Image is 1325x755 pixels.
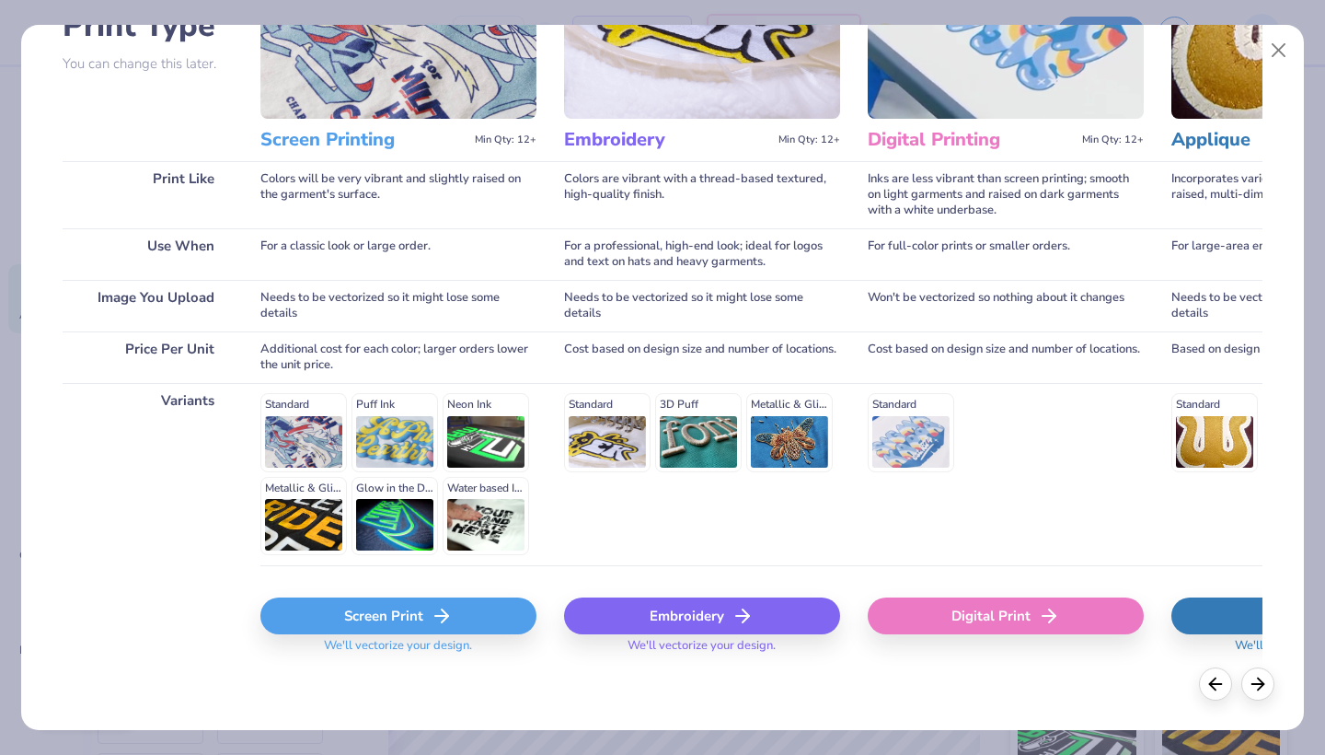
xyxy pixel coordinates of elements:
h3: Screen Printing [260,128,467,152]
div: Cost based on design size and number of locations. [868,331,1144,383]
div: Price Per Unit [63,331,233,383]
div: Variants [63,383,233,565]
div: Image You Upload [63,280,233,331]
div: Colors will be very vibrant and slightly raised on the garment's surface. [260,161,536,228]
div: Screen Print [260,598,536,634]
div: Inks are less vibrant than screen printing; smooth on light garments and raised on dark garments ... [868,161,1144,228]
div: Embroidery [564,598,840,634]
span: We'll vectorize your design. [620,638,783,665]
span: Min Qty: 12+ [475,134,536,146]
div: Colors are vibrant with a thread-based textured, high-quality finish. [564,161,840,228]
div: Needs to be vectorized so it might lose some details [260,280,536,331]
span: We'll vectorize your design. [317,638,479,665]
div: Digital Print [868,598,1144,634]
h3: Embroidery [564,128,771,152]
div: Print Like [63,161,233,228]
button: Close [1262,33,1296,68]
p: You can change this later. [63,56,233,72]
div: Won't be vectorized so nothing about it changes [868,280,1144,331]
div: Needs to be vectorized so it might lose some details [564,280,840,331]
div: For a classic look or large order. [260,228,536,280]
span: Min Qty: 12+ [1082,134,1144,146]
div: Additional cost for each color; larger orders lower the unit price. [260,331,536,383]
div: Cost based on design size and number of locations. [564,331,840,383]
div: For full-color prints or smaller orders. [868,228,1144,280]
div: For a professional, high-end look; ideal for logos and text on hats and heavy garments. [564,228,840,280]
h3: Digital Printing [868,128,1075,152]
span: Min Qty: 12+ [778,134,840,146]
div: Use When [63,228,233,280]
